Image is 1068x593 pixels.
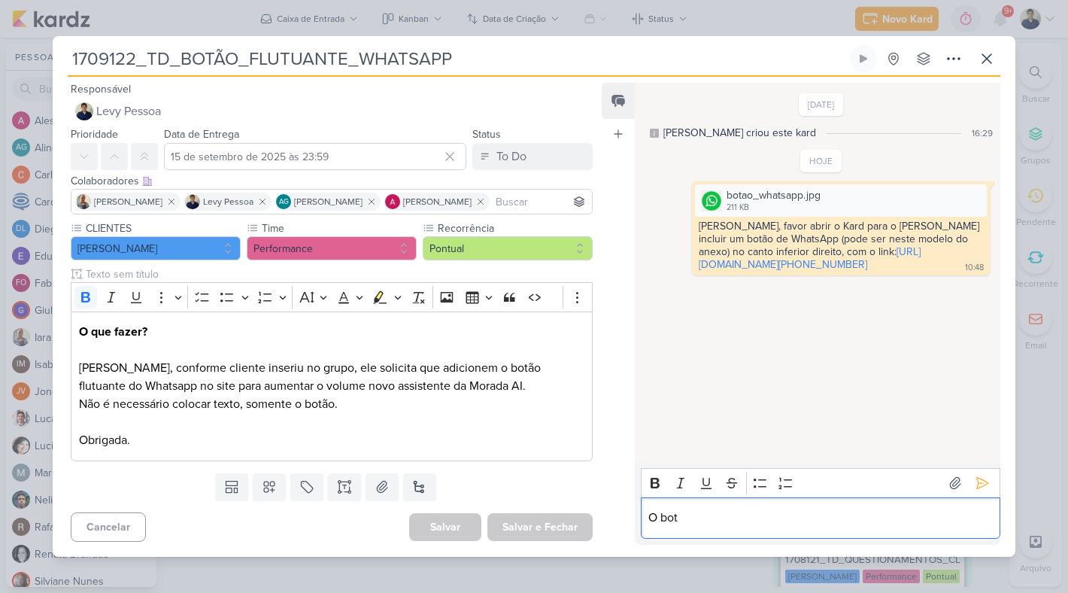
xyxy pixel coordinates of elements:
label: Recorrência [436,220,593,236]
label: Prioridade [71,128,118,141]
button: To Do [472,143,593,170]
input: Texto sem título [83,266,593,282]
div: 16:29 [972,126,993,140]
img: Levy Pessoa [75,102,93,120]
img: Levy Pessoa [185,194,200,209]
label: Time [260,220,417,236]
div: botao_whatsapp.jpg [727,187,821,203]
div: [PERSON_NAME] criou este kard [663,125,816,141]
p: [PERSON_NAME], conforme cliente inseriu no grupo, ele solicita que adicionem o botão flutuante do... [79,323,584,449]
input: Buscar [493,193,589,211]
div: Editor toolbar [641,468,1000,497]
span: [PERSON_NAME] [294,195,363,208]
span: [PERSON_NAME] [403,195,472,208]
div: Editor editing area: main [641,497,1000,539]
div: Ligar relógio [857,53,869,65]
input: Select a date [164,143,466,170]
span: Levy Pessoa [96,102,161,120]
button: Levy Pessoa [71,98,593,125]
label: Data de Entrega [164,128,239,141]
div: Editor toolbar [71,282,593,312]
button: [PERSON_NAME] [71,236,241,260]
div: 211 KB [727,202,821,214]
label: Status [472,128,501,141]
button: Cancelar [71,512,146,542]
label: CLIENTES [84,220,241,236]
div: Editor editing area: main [71,312,593,461]
span: [PERSON_NAME] [94,195,162,208]
button: Pontual [423,236,593,260]
div: To Do [496,147,526,166]
div: botao_whatsapp.jpg [695,184,987,217]
div: Colaboradores [71,173,593,189]
img: Alessandra Gomes [385,194,400,209]
span: Levy Pessoa [203,195,253,208]
p: O bot [648,509,992,527]
a: [URL][DOMAIN_NAME][PHONE_NUMBER] [699,245,921,271]
strong: O que fazer? [79,324,147,339]
div: [PERSON_NAME], favor abrir o Kard para o [PERSON_NAME] incluir um botão de WhatsApp (pode ser nes... [699,220,982,271]
div: Aline Gimenez Graciano [276,194,291,209]
img: AtqTiHc19xs7YfFwNvCgkiiezeNAAQ80eHtXPJoH.jpg [701,190,722,211]
img: Iara Santos [76,194,91,209]
div: 10:48 [965,262,984,274]
button: Performance [247,236,417,260]
label: Responsável [71,83,131,96]
p: AG [279,199,289,206]
input: Kard Sem Título [68,45,847,72]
